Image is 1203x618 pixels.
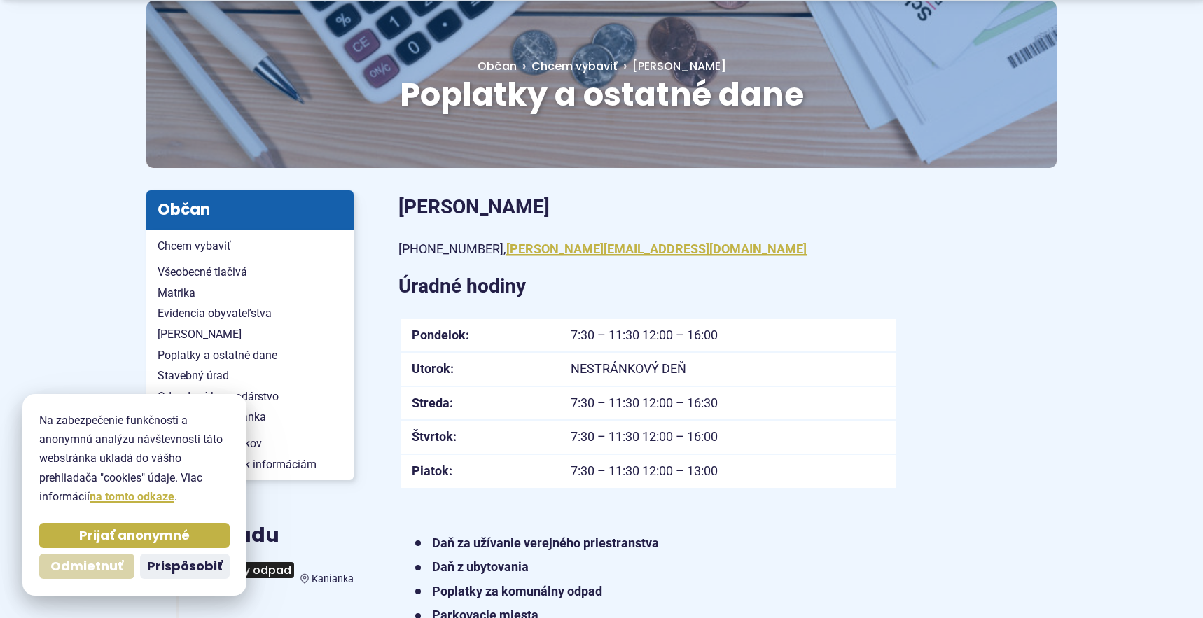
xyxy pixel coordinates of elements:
h3: Zber odpadu [146,525,354,547]
a: na tomto odkaze [90,490,174,503]
a: [PERSON_NAME][EMAIL_ADDRESS][DOMAIN_NAME] [506,241,807,256]
strong: Daň za užívanie verejného priestranstva [432,535,659,550]
strong: Piatok: [412,463,452,478]
a: Zberný dvor Kanianka [146,407,354,428]
span: Sadzobník poplatkov [158,433,342,454]
span: Prispôsobiť [147,559,223,575]
strong: [PERSON_NAME] [398,195,550,218]
span: Občan [478,58,517,74]
span: Evidencia obyvateľstva [158,303,342,324]
span: [PERSON_NAME] [158,324,342,345]
strong: Daň z ubytovania [432,559,529,574]
a: Všeobecné tlačivá [146,262,354,283]
a: Stavebný úrad [146,365,354,386]
a: Občan [478,58,531,74]
span: Stavebný úrad [158,365,342,386]
span: Zberný dvor Kanianka [158,407,342,428]
a: [PERSON_NAME] [618,58,726,74]
a: Komunálny odpad+Plasty Kanianka [DATE] Dnes [146,556,354,601]
strong: Štvrtok: [412,429,457,444]
strong: Utorok: [412,361,454,376]
span: Poplatky a ostatné dane [158,345,342,366]
td: 7:30 – 11:30 12:00 – 13:00 [559,454,896,488]
a: Slobodný prístup k informáciám [146,454,354,475]
a: Matrika [146,283,354,304]
span: Kanianka [312,573,354,585]
button: Prispôsobiť [140,554,230,579]
p: Na zabezpečenie funkčnosti a anonymnú analýzu návštevnosti táto webstránka ukladá do vášho prehli... [39,411,230,506]
a: Poplatky a ostatné dane [146,345,354,366]
td: NESTRÁNKOVÝ DEŇ [559,352,896,386]
span: Matrika [158,283,342,304]
td: 7:30 – 11:30 12:00 – 16:00 [559,318,896,353]
button: Prijať anonymné [39,523,230,548]
a: Evidencia obyvateľstva [146,303,354,324]
a: [PERSON_NAME] [146,324,354,345]
a: Sadzobník poplatkov [146,433,354,454]
span: Poplatky a ostatné dane [400,72,804,117]
strong: Streda: [412,395,453,410]
td: 7:30 – 11:30 12:00 – 16:30 [559,386,896,421]
a: Odpadové hospodárstvo [146,386,354,407]
button: Odmietnuť [39,554,134,579]
a: Chcem vybaviť [146,236,354,257]
span: Prijať anonymné [79,528,190,544]
strong: Pondelok: [412,328,469,342]
h3: Občan [146,190,354,230]
span: Odpadové hospodárstvo [158,386,342,407]
span: Chcem vybaviť [158,236,342,257]
span: [PERSON_NAME] [632,58,726,74]
span: Slobodný prístup k informáciám [158,454,342,475]
p: [PHONE_NUMBER], [398,239,896,260]
strong: Úradné hodiny [398,274,526,297]
a: Chcem vybaviť [531,58,618,74]
strong: Poplatky za komunálny odpad [432,584,602,598]
td: 7:30 – 11:30 12:00 – 16:00 [559,420,896,454]
span: Odmietnuť [50,559,123,575]
span: Všeobecné tlačivá [158,262,342,283]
